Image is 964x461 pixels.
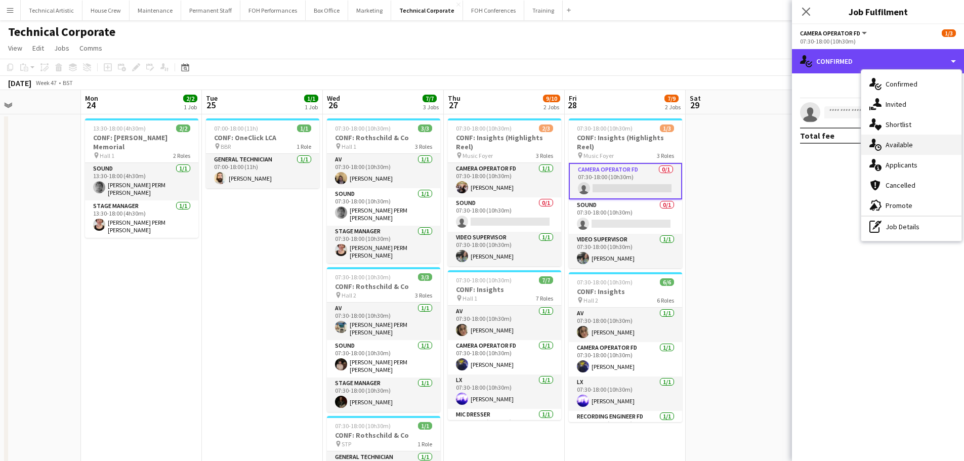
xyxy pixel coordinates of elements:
[448,374,561,409] app-card-role: LX1/107:30-18:00 (10h30m)[PERSON_NAME]
[206,94,218,103] span: Tue
[536,295,553,302] span: 7 Roles
[886,160,917,170] span: Applicants
[543,103,560,111] div: 2 Jobs
[327,118,440,263] app-job-card: 07:30-18:00 (10h30m)3/3CONF: Rothschild & Co Hall 13 RolesAV1/107:30-18:00 (10h30m)[PERSON_NAME]S...
[327,431,440,440] h3: CONF: Rothschild & Co
[206,133,319,142] h3: CONF: OneClick LCA
[456,276,512,284] span: 07:30-18:00 (10h30m)
[415,143,432,150] span: 3 Roles
[173,152,190,159] span: 2 Roles
[583,297,598,304] span: Hall 2
[85,94,98,103] span: Mon
[569,234,682,268] app-card-role: Video Supervisor1/107:30-18:00 (10h30m)[PERSON_NAME]
[417,440,432,448] span: 1 Role
[690,94,701,103] span: Sat
[342,291,356,299] span: Hall 2
[660,124,674,132] span: 1/3
[184,103,197,111] div: 1 Job
[206,154,319,188] app-card-role: General Technician1/107:00-18:00 (11h)[PERSON_NAME]
[83,99,98,111] span: 24
[130,1,181,20] button: Maintenance
[297,143,311,150] span: 1 Role
[8,44,22,53] span: View
[206,118,319,188] app-job-card: 07:00-18:00 (11h)1/1CONF: OneClick LCA BBR1 RoleGeneral Technician1/107:00-18:00 (11h)[PERSON_NAME]
[54,44,69,53] span: Jobs
[539,124,553,132] span: 2/3
[418,422,432,430] span: 1/1
[79,44,102,53] span: Comms
[85,200,198,238] app-card-role: Stage Manager1/113:30-18:00 (4h30m)[PERSON_NAME] PERM [PERSON_NAME]
[569,308,682,342] app-card-role: AV1/107:30-18:00 (10h30m)[PERSON_NAME]
[176,124,190,132] span: 2/2
[85,118,198,238] app-job-card: 13:30-18:00 (4h30m)2/2CONF: [PERSON_NAME] Memorial Hall 12 RolesSound1/113:30-18:00 (4h30m)[PERSO...
[448,232,561,266] app-card-role: Video Supervisor1/107:30-18:00 (10h30m)[PERSON_NAME]
[75,41,106,55] a: Comms
[660,278,674,286] span: 6/6
[577,278,633,286] span: 07:30-18:00 (10h30m)
[33,79,59,87] span: Week 47
[657,297,674,304] span: 6 Roles
[327,133,440,142] h3: CONF: Rothschild & Co
[448,285,561,294] h3: CONF: Insights
[886,140,913,149] span: Available
[327,378,440,412] app-card-role: Stage Manager1/107:30-18:00 (10h30m)[PERSON_NAME]
[569,199,682,234] app-card-role: Sound0/107:30-18:00 (10h30m)
[93,124,146,132] span: 13:30-18:00 (4h30m)
[391,1,463,20] button: Technical Corporate
[448,118,561,266] app-job-card: 07:30-18:00 (10h30m)2/3CONF: Insights (Highlights Reel) Music Foyer3 RolesCamera Operator FD1/107...
[82,1,130,20] button: House Crew
[569,272,682,422] div: 07:30-18:00 (10h30m)6/6CONF: Insights Hall 26 RolesAV1/107:30-18:00 (10h30m)[PERSON_NAME]Camera O...
[327,94,340,103] span: Wed
[800,29,868,37] button: Camera Operator FD
[63,79,73,87] div: BST
[8,78,31,88] div: [DATE]
[240,1,306,20] button: FOH Performances
[85,133,198,151] h3: CONF: [PERSON_NAME] Memorial
[306,1,348,20] button: Box Office
[348,1,391,20] button: Marketing
[50,41,73,55] a: Jobs
[688,99,701,111] span: 29
[569,342,682,376] app-card-role: Camera Operator FD1/107:30-18:00 (10h30m)[PERSON_NAME]
[8,24,115,39] h1: Technical Corporate
[342,440,351,448] span: STP
[423,95,437,102] span: 7/7
[456,124,512,132] span: 07:30-18:00 (10h30m)
[327,267,440,412] app-job-card: 07:30-18:00 (10h30m)3/3CONF: Rothschild & Co Hall 23 RolesAV1/107:30-18:00 (10h30m)[PERSON_NAME] ...
[448,270,561,420] div: 07:30-18:00 (10h30m)7/7CONF: Insights Hall 17 RolesAV1/107:30-18:00 (10h30m)[PERSON_NAME]Camera O...
[418,124,432,132] span: 3/3
[327,226,440,263] app-card-role: Stage Manager1/107:30-18:00 (10h30m)[PERSON_NAME] PERM [PERSON_NAME]
[543,95,560,102] span: 9/10
[942,29,956,37] span: 1/3
[463,1,524,20] button: FOH Conferences
[861,217,961,237] div: Job Details
[524,1,563,20] button: Training
[569,94,577,103] span: Fri
[657,152,674,159] span: 3 Roles
[32,44,44,53] span: Edit
[297,124,311,132] span: 1/1
[448,340,561,374] app-card-role: Camera Operator FD1/107:30-18:00 (10h30m)[PERSON_NAME]
[448,409,561,443] app-card-role: Mic Dresser1/107:30-18:00 (10h30m)
[583,152,614,159] span: Music Foyer
[446,99,460,111] span: 27
[342,143,356,150] span: Hall 1
[886,79,917,89] span: Confirmed
[418,273,432,281] span: 3/3
[886,120,911,129] span: Shortlist
[448,94,460,103] span: Thu
[423,103,439,111] div: 3 Jobs
[327,188,440,226] app-card-role: Sound1/107:30-18:00 (10h30m)[PERSON_NAME] PERM [PERSON_NAME]
[792,49,964,73] div: Confirmed
[335,124,391,132] span: 07:30-18:00 (10h30m)
[569,163,682,199] app-card-role: Camera Operator FD0/107:30-18:00 (10h30m)
[325,99,340,111] span: 26
[569,411,682,445] app-card-role: Recording Engineer FD1/107:30-18:00 (10h30m)
[448,306,561,340] app-card-role: AV1/107:30-18:00 (10h30m)[PERSON_NAME]
[886,201,912,210] span: Promote
[327,282,440,291] h3: CONF: Rothschild & Co
[181,1,240,20] button: Permanent Staff
[305,103,318,111] div: 1 Job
